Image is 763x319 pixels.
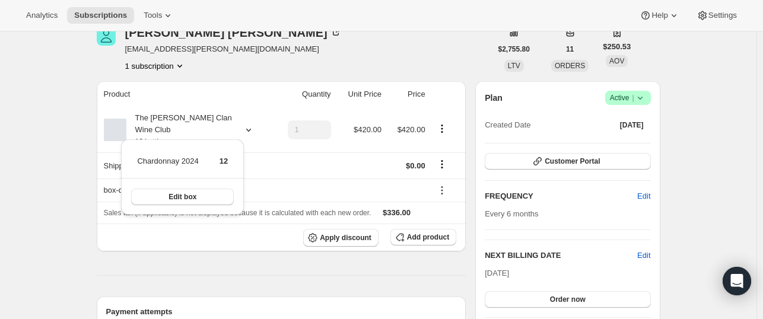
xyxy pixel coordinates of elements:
[433,158,452,171] button: Shipping actions
[559,41,581,58] button: 11
[125,27,342,39] div: [PERSON_NAME] [PERSON_NAME]
[620,120,644,130] span: [DATE]
[398,125,425,134] span: $420.00
[609,57,624,65] span: AOV
[637,250,650,261] button: Edit
[566,44,574,54] span: 11
[485,92,503,104] h2: Plan
[125,60,186,72] button: Product actions
[131,189,234,205] button: Edit box
[354,125,381,134] span: $420.00
[335,81,385,107] th: Unit Price
[651,11,667,20] span: Help
[485,291,650,308] button: Order now
[126,112,233,148] div: The [PERSON_NAME] Clan Wine Club
[498,44,530,54] span: $2,755.80
[220,157,228,165] span: 12
[708,11,737,20] span: Settings
[383,208,411,217] span: $336.00
[67,7,134,24] button: Subscriptions
[106,306,457,318] h2: Payment attempts
[169,192,196,202] span: Edit box
[74,11,127,20] span: Subscriptions
[97,27,116,46] span: Heleen Harrington
[485,190,637,202] h2: FREQUENCY
[97,81,272,107] th: Product
[136,7,181,24] button: Tools
[406,161,425,170] span: $0.00
[491,41,537,58] button: $2,755.80
[485,250,637,261] h2: NEXT BILLING DATE
[104,184,425,196] div: box-discount-KJFEJT
[723,267,751,295] div: Open Intercom Messenger
[545,157,600,166] span: Customer Portal
[19,7,65,24] button: Analytics
[271,81,334,107] th: Quantity
[689,7,744,24] button: Settings
[97,152,272,178] th: Shipping
[603,41,631,53] span: $250.53
[390,229,456,245] button: Add product
[485,209,538,218] span: Every 6 months
[485,119,530,131] span: Created Date
[550,295,586,304] span: Order now
[508,62,520,70] span: LTV
[407,232,449,242] span: Add product
[320,233,371,243] span: Apply discount
[125,43,342,55] span: [EMAIL_ADDRESS][PERSON_NAME][DOMAIN_NAME]
[610,92,646,104] span: Active
[613,117,651,133] button: [DATE]
[136,155,199,177] td: Chardonnay 2024
[485,269,509,277] span: [DATE]
[637,190,650,202] span: Edit
[632,93,634,103] span: |
[26,11,58,20] span: Analytics
[303,229,379,247] button: Apply discount
[104,209,371,217] span: Sales tax (if applicable) is not displayed because it is calculated with each new order.
[555,62,585,70] span: ORDERS
[630,187,657,206] button: Edit
[485,153,650,170] button: Customer Portal
[144,11,162,20] span: Tools
[385,81,429,107] th: Price
[433,122,452,135] button: Product actions
[632,7,686,24] button: Help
